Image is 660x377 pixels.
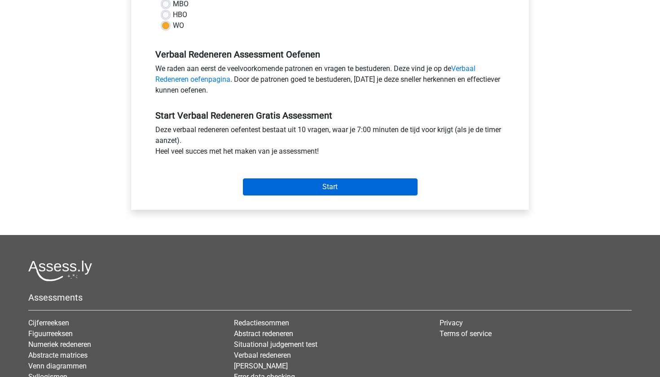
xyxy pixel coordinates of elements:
[440,329,492,338] a: Terms of service
[149,63,511,99] div: We raden aan eerst de veelvoorkomende patronen en vragen te bestuderen. Deze vind je op de . Door...
[173,20,184,31] label: WO
[234,329,293,338] a: Abstract redeneren
[234,319,289,327] a: Redactiesommen
[173,9,187,20] label: HBO
[155,110,505,121] h5: Start Verbaal Redeneren Gratis Assessment
[440,319,463,327] a: Privacy
[28,362,87,370] a: Venn diagrammen
[28,340,91,349] a: Numeriek redeneren
[28,292,632,303] h5: Assessments
[234,340,317,349] a: Situational judgement test
[28,351,88,359] a: Abstracte matrices
[243,178,418,195] input: Start
[234,362,288,370] a: [PERSON_NAME]
[28,260,92,281] img: Assessly logo
[234,351,291,359] a: Verbaal redeneren
[149,124,511,160] div: Deze verbaal redeneren oefentest bestaat uit 10 vragen, waar je 7:00 minuten de tijd voor krijgt ...
[28,319,69,327] a: Cijferreeksen
[155,49,505,60] h5: Verbaal Redeneren Assessment Oefenen
[28,329,73,338] a: Figuurreeksen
